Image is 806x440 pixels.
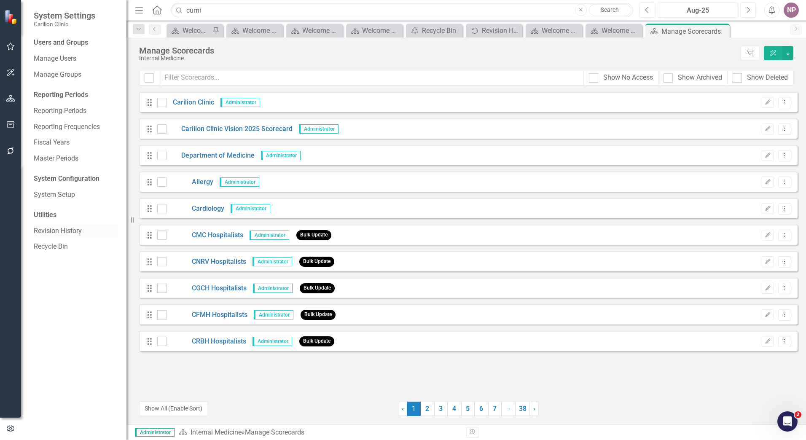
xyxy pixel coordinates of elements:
[482,25,520,36] div: Revision History
[220,177,259,187] span: Administrator
[602,25,640,36] div: Welcome Page
[34,11,95,21] span: System Settings
[661,5,735,16] div: Aug-25
[167,284,247,293] a: CGCH Hospitalists
[231,204,270,213] span: Administrator
[658,3,738,18] button: Aug-25
[191,428,242,436] a: Internal Medicine
[34,190,118,200] a: System Setup
[542,25,580,36] div: Welcome Page
[167,204,224,214] a: Cardiology
[34,122,118,132] a: Reporting Frequencies
[167,257,246,267] a: CNRV Hospitalists
[588,25,640,36] a: Welcome Page
[171,3,633,18] input: Search ClearPoint...
[34,138,118,148] a: Fiscal Years
[362,25,400,36] div: Welcome Page
[288,25,341,36] a: Welcome Page
[159,70,584,86] input: Filter Scorecards...
[533,405,535,413] span: ›
[34,106,118,116] a: Reporting Periods
[348,25,400,36] a: Welcome Page
[34,90,118,100] div: Reporting Periods
[228,25,281,36] a: Welcome Page
[179,428,460,437] div: » Manage Scorecards
[167,124,293,134] a: Carilion Clinic Vision 2025 Scorecard
[603,73,653,83] div: Show No Access
[253,257,292,266] span: Administrator
[34,38,118,48] div: Users and Groups
[777,411,798,432] iframe: Intercom live chat
[167,310,247,320] a: CFMH Hospitalists
[253,284,293,293] span: Administrator
[299,124,339,134] span: Administrator
[34,21,95,27] small: Carilion Clinic
[468,25,520,36] a: Revision History
[661,26,728,37] div: Manage Scorecards
[34,210,118,220] div: Utilities
[167,177,213,187] a: Allergy
[254,310,293,319] span: Administrator
[139,55,736,62] div: Internal Medicine
[250,231,289,240] span: Administrator
[795,411,801,418] span: 2
[167,98,214,107] a: Carilion Clinic
[407,402,421,416] span: 1
[167,151,255,161] a: Department of Medicine
[135,428,175,437] span: Administrator
[589,4,631,16] a: Search
[220,98,260,107] span: Administrator
[421,402,434,416] a: 2
[515,402,530,416] a: 38
[475,402,488,416] a: 6
[242,25,281,36] div: Welcome Page
[169,25,210,36] a: Welcome Page
[408,25,460,36] a: Recycle Bin
[678,73,722,83] div: Show Archived
[402,405,404,413] span: ‹
[448,402,461,416] a: 4
[461,402,475,416] a: 5
[34,174,118,184] div: System Configuration
[488,402,502,416] a: 7
[747,73,788,83] div: Show Deleted
[4,10,19,24] img: ClearPoint Strategy
[139,401,208,416] button: Show All (Enable Sort)
[139,46,736,55] div: Manage Scorecards
[434,402,448,416] a: 3
[299,257,334,266] span: Bulk Update
[183,25,210,36] div: Welcome Page
[301,310,336,319] span: Bulk Update
[299,336,334,346] span: Bulk Update
[34,226,118,236] a: Revision History
[296,230,331,240] span: Bulk Update
[784,3,799,18] button: NP
[302,25,341,36] div: Welcome Page
[261,151,301,160] span: Administrator
[253,337,292,346] span: Administrator
[34,154,118,164] a: Master Periods
[422,25,460,36] div: Recycle Bin
[167,231,243,240] a: CMC Hospitalists
[167,337,246,346] a: CRBH Hospitalists
[34,242,118,252] a: Recycle Bin
[528,25,580,36] a: Welcome Page
[34,54,118,64] a: Manage Users
[300,283,335,293] span: Bulk Update
[34,70,118,80] a: Manage Groups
